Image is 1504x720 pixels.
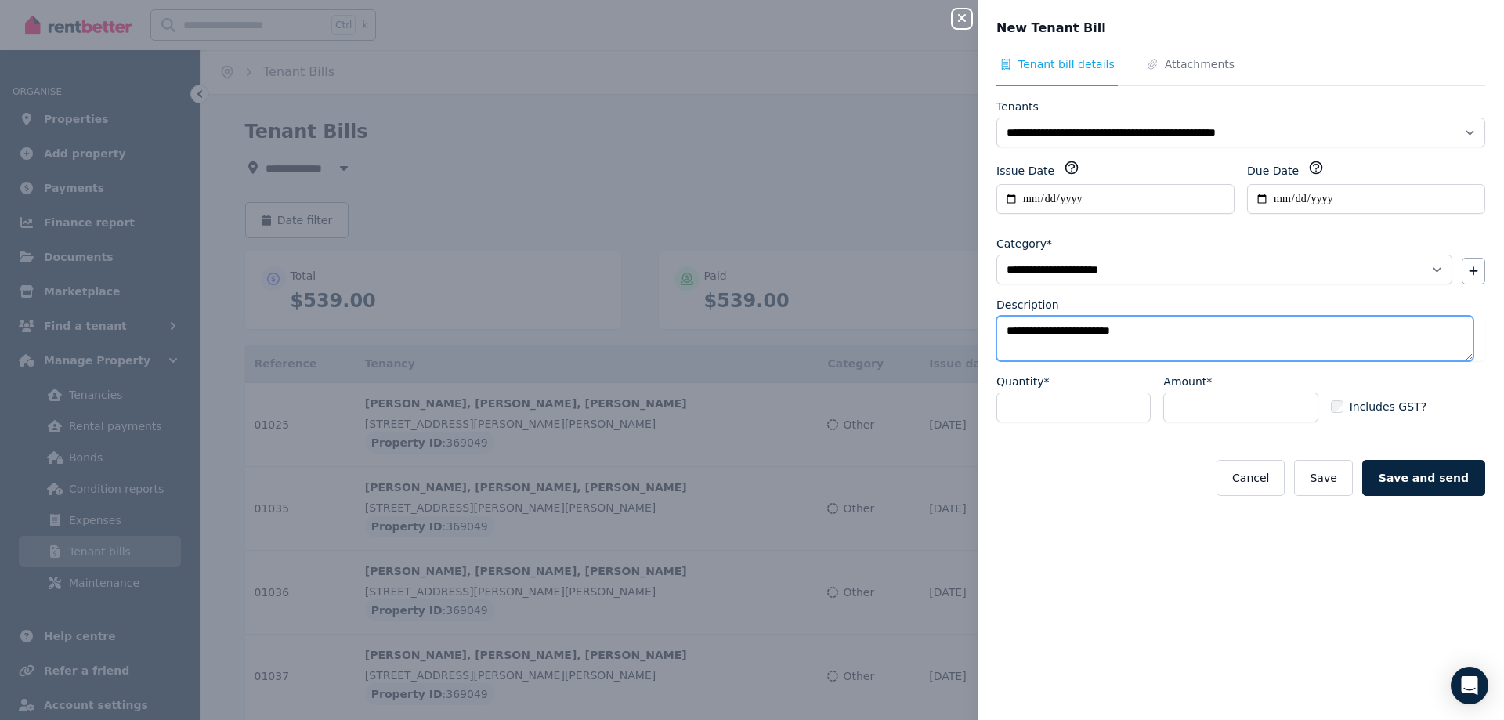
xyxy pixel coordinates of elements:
[1350,399,1426,414] span: Includes GST?
[1165,56,1235,72] span: Attachments
[996,19,1106,38] span: New Tenant Bill
[996,99,1039,114] label: Tenants
[996,163,1054,179] label: Issue Date
[1451,667,1488,704] div: Open Intercom Messenger
[1294,460,1352,496] button: Save
[996,56,1485,86] nav: Tabs
[1247,163,1299,179] label: Due Date
[1163,374,1212,389] label: Amount*
[1362,460,1485,496] button: Save and send
[996,236,1052,251] label: Category*
[996,297,1059,313] label: Description
[1331,400,1343,413] input: Includes GST?
[1217,460,1285,496] button: Cancel
[996,374,1050,389] label: Quantity*
[1018,56,1115,72] span: Tenant bill details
